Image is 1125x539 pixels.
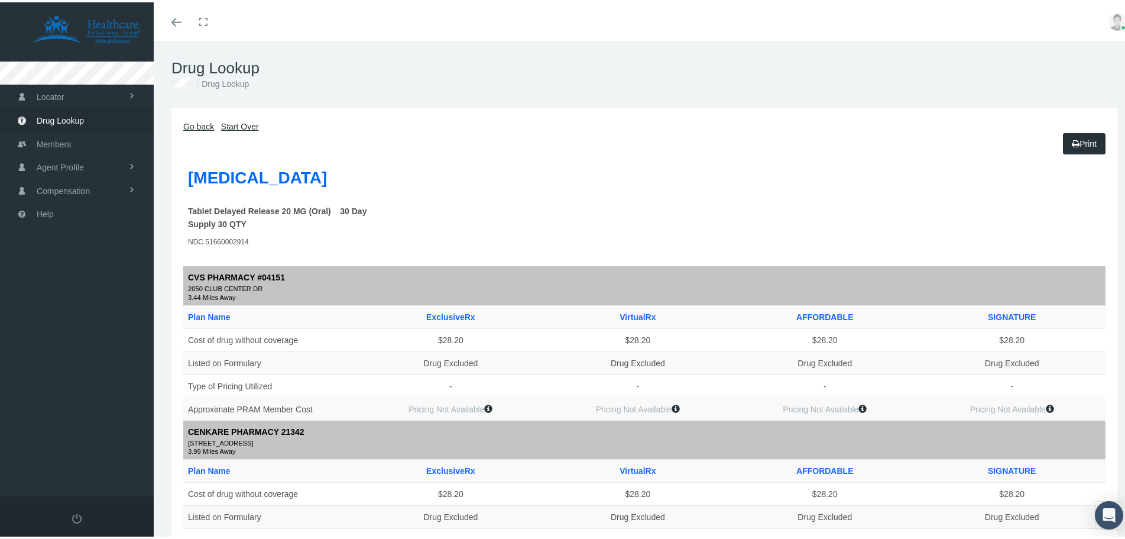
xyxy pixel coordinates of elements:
td: $28.20 [731,480,918,504]
small: 2050 CLUB CENTER DR [188,282,1101,292]
td: $28.20 [357,480,544,504]
td: Drug Excluded [919,504,1106,527]
a: Start Over [221,120,259,129]
img: HEALTHCARE SOLUTIONS TEAM, LLC [15,13,157,43]
td: $28.20 [919,326,1106,349]
td: Pricing Not Available [731,395,918,418]
td: $28.20 [357,326,544,349]
td: Drug Excluded [731,504,918,527]
th: AFFORDABLE [731,303,918,326]
th: Plan Name [183,303,357,326]
a: Print [1063,131,1105,152]
h1: Drug Lookup [171,57,1117,75]
td: Cost of drug without coverage [183,326,357,349]
td: Approximate PRAM Member Cost [183,395,357,418]
span: Members [37,131,71,153]
td: Listed on Formulary [183,349,357,372]
td: Drug Excluded [731,349,918,372]
td: Drug Excluded [919,349,1106,372]
span: Compensation [37,177,90,200]
small: 3.44 Miles Away [188,292,1101,298]
td: Drug Excluded [544,349,731,372]
th: Plan Name [183,457,357,480]
th: ExclusiveRx [357,457,544,480]
td: $28.20 [919,480,1106,504]
td: - [544,372,731,395]
td: - [357,372,544,395]
td: $28.20 [731,326,918,349]
span: Agent Profile [37,154,84,176]
small: [STREET_ADDRESS] [188,436,1101,447]
li: Drug Lookup [193,75,249,88]
b: CENKARE PHARMACY 21342 [188,425,304,434]
label: [MEDICAL_DATA] [188,163,327,189]
th: AFFORDABLE [731,457,918,480]
td: - [731,372,918,395]
td: Pricing Not Available [544,395,731,418]
td: Type of Pricing Utilized [183,372,357,395]
td: Cost of drug without coverage [183,480,357,504]
th: ExclusiveRx [357,303,544,326]
td: Pricing Not Available [357,395,544,418]
td: Drug Excluded [357,349,544,372]
td: $28.20 [544,480,731,504]
td: Listed on Formulary [183,504,357,527]
td: $28.20 [544,326,731,349]
th: VirtualRx [544,303,731,326]
label: NDC 51660002914 [188,234,249,246]
th: SIGNATURE [919,303,1106,326]
span: Help [37,201,54,223]
td: Drug Excluded [357,504,544,527]
span: Locator [37,83,64,106]
td: Drug Excluded [544,504,731,527]
td: Pricing Not Available [919,395,1106,418]
td: - [919,372,1106,395]
b: CVS PHARMACY #04151 [188,270,285,280]
span: Drug Lookup [37,107,84,130]
label: Tablet Delayed Release 20 MG (Oral) 30 Day Supply 30 QTY [188,202,385,228]
th: SIGNATURE [919,457,1106,480]
th: VirtualRx [544,457,731,480]
a: Go back [183,120,214,129]
small: 3.99 Miles Away [188,446,1101,452]
div: Open Intercom Messenger [1095,499,1123,527]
